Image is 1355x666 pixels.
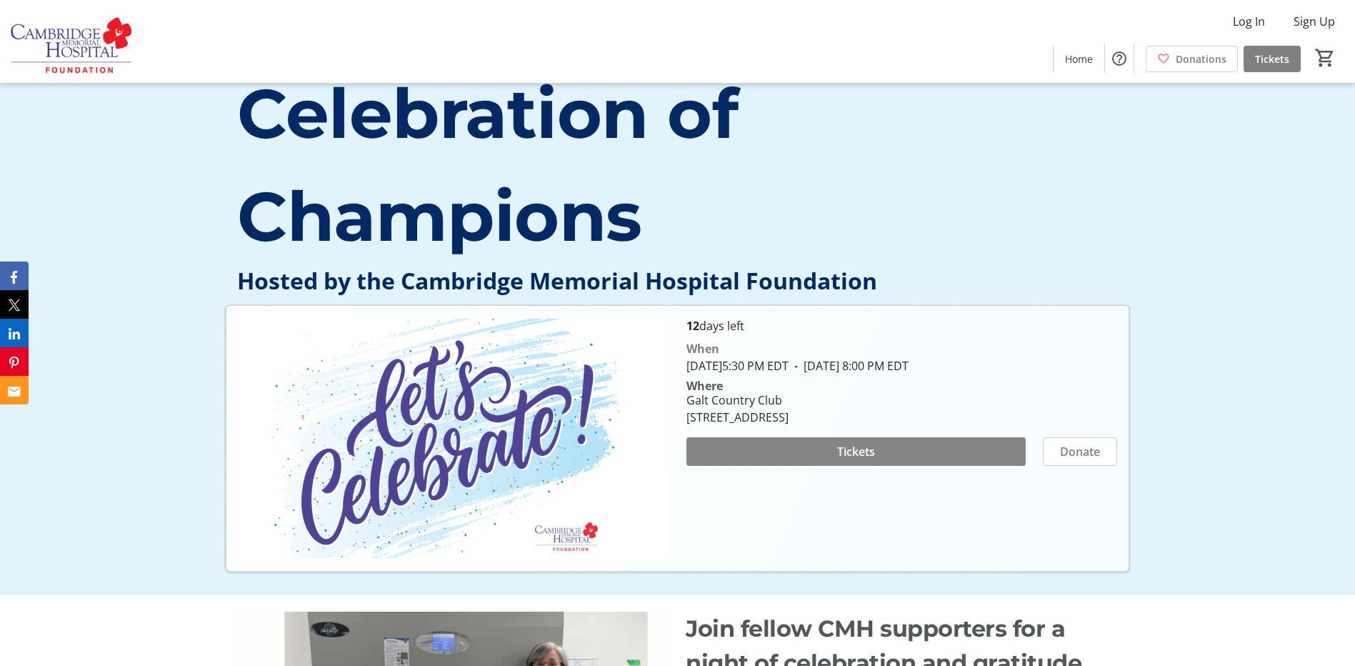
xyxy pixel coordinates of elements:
[686,318,699,334] span: 12
[1105,44,1134,73] button: Help
[1065,51,1093,66] span: Home
[1043,437,1117,466] button: Donate
[1312,45,1338,71] button: Cart
[9,6,136,77] img: Cambridge Memorial Hospital Foundation's Logo
[238,317,669,560] img: Campaign CTA Media Photo
[789,358,909,374] span: [DATE] 8:00 PM EDT
[686,437,1026,466] button: Tickets
[1282,10,1346,33] button: Sign Up
[686,392,789,409] div: Galt Country Club
[686,409,789,426] div: [STREET_ADDRESS]
[686,340,719,357] div: When
[837,443,875,460] span: Tickets
[789,358,804,374] span: -
[1244,46,1301,72] a: Tickets
[1054,46,1104,72] a: Home
[686,358,789,374] span: [DATE] 5:30 PM EDT
[686,380,723,392] div: Where
[237,265,877,296] span: Hosted by the Cambridge Memorial Hospital Foundation
[1294,13,1335,30] span: Sign Up
[1176,51,1226,66] span: Donations
[1233,13,1265,30] span: Log In
[1146,46,1238,72] a: Donations
[1221,10,1276,33] button: Log In
[1255,51,1289,66] span: Tickets
[686,317,1117,334] p: days left
[1060,443,1100,460] span: Donate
